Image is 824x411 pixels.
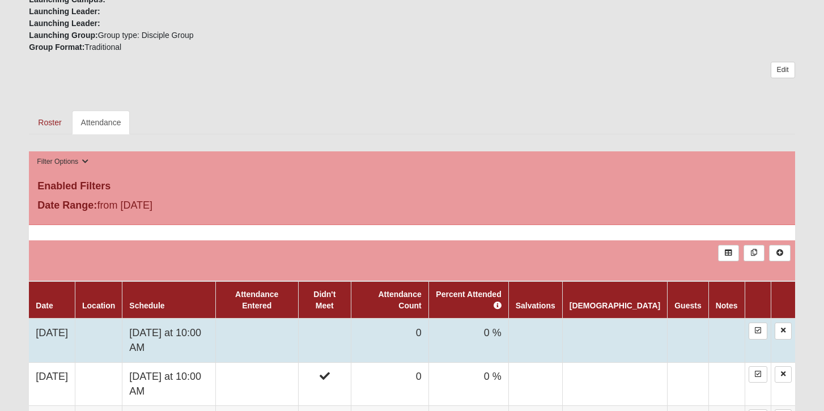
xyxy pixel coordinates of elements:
td: 0 [351,362,428,405]
td: [DATE] at 10:00 AM [122,362,215,405]
td: [DATE] [29,362,75,405]
a: Percent Attended [436,290,501,310]
a: Attendance Entered [235,290,278,310]
a: Alt+N [769,245,790,261]
label: Date Range: [37,198,97,213]
th: Guests [668,281,708,319]
a: Enter Attendance [749,366,767,383]
a: Roster [29,111,70,134]
a: Delete [775,323,792,339]
a: Notes [716,301,738,310]
strong: Launching Group: [29,31,97,40]
td: [DATE] at 10:00 AM [122,319,215,362]
td: 0 % [428,319,508,362]
a: Date [36,301,53,310]
button: Filter Options [33,156,92,168]
a: Merge Records into Merge Template [744,245,764,261]
h4: Enabled Filters [37,180,786,193]
a: Attendance [72,111,130,134]
strong: Launching Leader: [29,7,100,16]
a: Delete [775,366,792,383]
td: [DATE] [29,319,75,362]
a: Didn't Meet [313,290,335,310]
a: Edit [771,62,795,78]
td: 0 % [428,362,508,405]
a: Schedule [129,301,164,310]
a: Location [82,301,115,310]
th: Salvations [508,281,562,319]
strong: Launching Leader: [29,19,100,28]
th: [DEMOGRAPHIC_DATA] [562,281,667,319]
a: Enter Attendance [749,323,767,339]
a: Attendance Count [378,290,421,310]
a: Export to Excel [718,245,739,261]
strong: Group Format: [29,43,84,52]
div: from [DATE] [29,198,284,216]
td: 0 [351,319,428,362]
